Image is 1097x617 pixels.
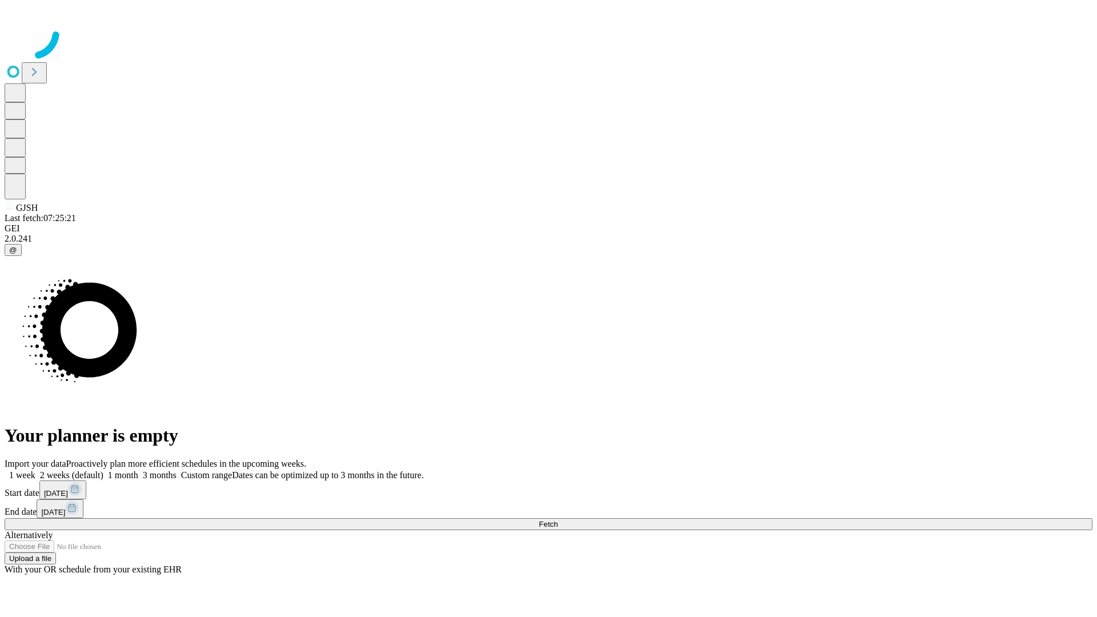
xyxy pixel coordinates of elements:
[5,530,53,540] span: Alternatively
[5,425,1092,446] h1: Your planner is empty
[108,470,138,480] span: 1 month
[5,480,1092,499] div: Start date
[5,499,1092,518] div: End date
[5,518,1092,530] button: Fetch
[66,459,306,468] span: Proactively plan more efficient schedules in the upcoming weeks.
[143,470,177,480] span: 3 months
[5,234,1092,244] div: 2.0.241
[40,470,103,480] span: 2 weeks (default)
[5,552,56,564] button: Upload a file
[39,480,86,499] button: [DATE]
[5,213,76,223] span: Last fetch: 07:25:21
[9,246,17,254] span: @
[5,564,182,574] span: With your OR schedule from your existing EHR
[5,459,66,468] span: Import your data
[232,470,423,480] span: Dates can be optimized up to 3 months in the future.
[44,489,68,498] span: [DATE]
[9,470,35,480] span: 1 week
[539,520,558,528] span: Fetch
[16,203,38,213] span: GJSH
[5,223,1092,234] div: GEI
[5,244,22,256] button: @
[181,470,232,480] span: Custom range
[41,508,65,516] span: [DATE]
[37,499,83,518] button: [DATE]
